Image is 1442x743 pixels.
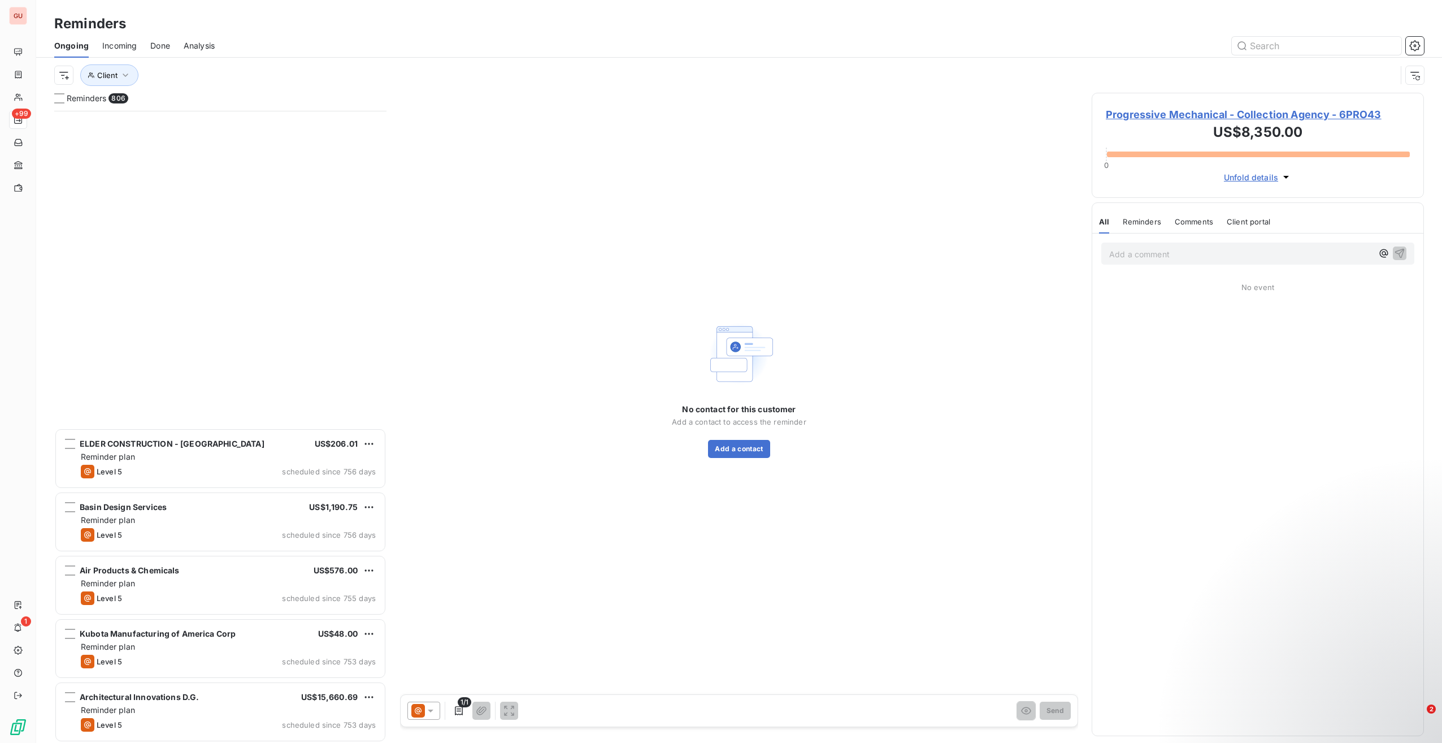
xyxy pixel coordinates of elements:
span: US$48.00 [318,629,358,638]
span: Add a contact to access the reminder [672,417,806,426]
div: grid [54,111,386,743]
div: GU [9,7,27,25]
span: US$1,190.75 [309,502,358,512]
span: Level 5 [97,657,122,666]
span: Reminder plan [81,705,135,715]
input: Search [1232,37,1401,55]
h3: US$8,350.00 [1106,122,1410,145]
span: 1/1 [458,697,471,707]
span: Architectural Innovations D.G. [80,692,199,702]
span: Reminders [67,93,106,104]
span: scheduled since 756 days [282,467,376,476]
span: 1 [21,616,31,627]
span: 0 [1104,161,1109,170]
span: All [1099,217,1109,226]
span: 806 [108,93,128,103]
span: Reminders [1123,217,1161,226]
button: Client [80,64,138,86]
span: Air Products & Chemicals [80,565,180,575]
span: Client [97,71,118,80]
iframe: Intercom live chat [1404,705,1431,732]
span: Kubota Manufacturing of America Corp [80,629,236,638]
span: 2 [1427,705,1436,714]
span: scheduled since 756 days [282,530,376,539]
span: US$576.00 [314,565,358,575]
span: ELDER CONSTRUCTION - [GEOGRAPHIC_DATA] [80,439,264,448]
span: No event [1241,283,1274,292]
span: Progressive Mechanical - Collection Agency - 6PRO43 [1106,107,1410,122]
img: Empty state [703,318,775,390]
span: Basin Design Services [80,502,167,512]
span: Reminder plan [81,452,135,461]
span: scheduled since 753 days [282,657,376,666]
span: Incoming [102,40,137,51]
span: Reminder plan [81,515,135,525]
span: US$206.01 [315,439,358,448]
span: Comments [1175,217,1213,226]
span: Level 5 [97,467,122,476]
span: +99 [12,109,31,119]
span: Ongoing [54,40,89,51]
span: Level 5 [97,720,122,729]
h3: Reminders [54,14,126,34]
span: Reminder plan [81,578,135,588]
button: Unfold details [1221,171,1295,184]
span: Client portal [1227,217,1270,226]
span: Reminder plan [81,642,135,651]
span: Unfold details [1224,171,1278,183]
img: Logo LeanPay [9,718,27,736]
span: Analysis [184,40,215,51]
button: Send [1040,702,1071,720]
span: scheduled since 755 days [282,594,376,603]
span: Level 5 [97,594,122,603]
span: No contact for this customer [682,404,796,415]
span: Done [150,40,170,51]
span: scheduled since 753 days [282,720,376,729]
span: US$15,660.69 [301,692,358,702]
span: Level 5 [97,530,122,539]
button: Add a contact [708,440,770,458]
